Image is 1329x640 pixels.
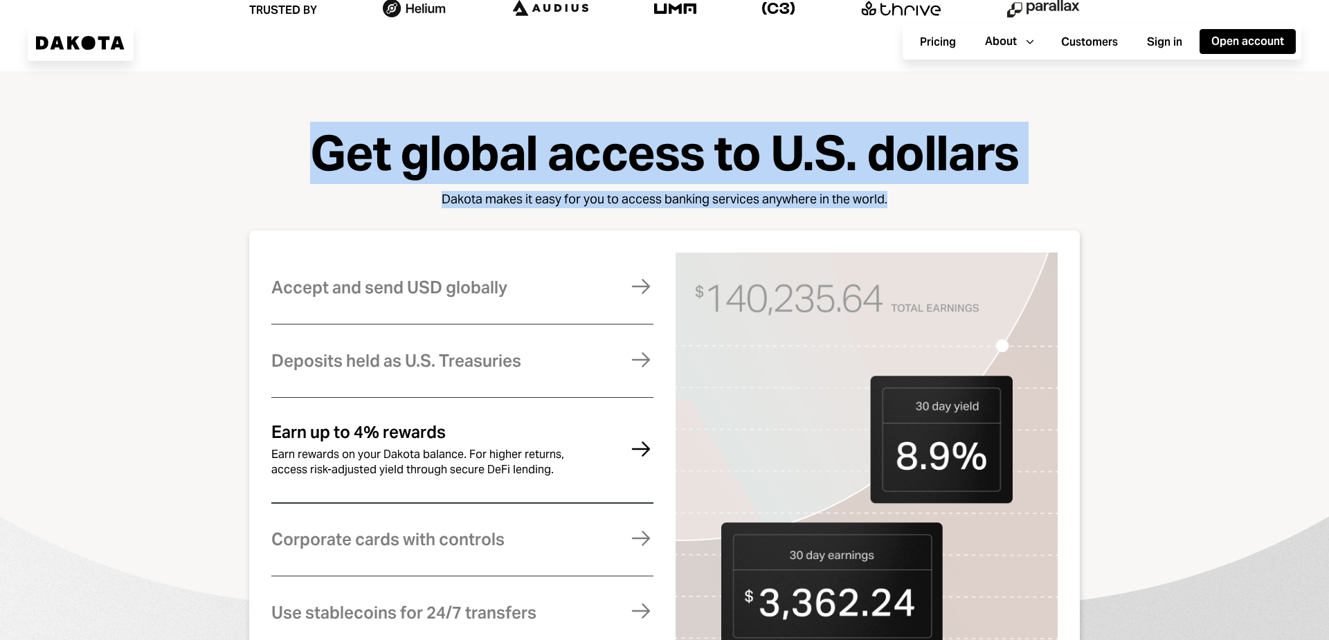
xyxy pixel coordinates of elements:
div: Deposits held as U.S. Treasuries [271,352,521,370]
div: About [985,34,1017,49]
button: About [973,29,1044,54]
div: Dakota makes it easy for you to access banking services anywhere in the world. [442,191,887,208]
div: Earn up to 4% rewards [271,423,446,441]
button: Customers [1049,30,1130,55]
div: Accept and send USD globally [271,279,507,297]
div: Earn rewards on your Dakota balance. For higher returns, access risk-adjusted yield through secur... [271,447,576,477]
img: logo [861,1,941,16]
div: Use stablecoins for 24/7 transfers [271,604,536,622]
button: Pricing [908,30,968,55]
a: Pricing [908,28,968,55]
a: Sign in [1135,28,1194,55]
img: logo [654,3,696,14]
button: Sign in [1135,30,1194,55]
button: Open account [1200,29,1296,54]
img: logo [762,2,795,15]
a: Customers [1049,28,1130,55]
div: Get global access to U.S. dollars [310,127,1019,180]
div: Corporate cards with controls [271,531,505,549]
